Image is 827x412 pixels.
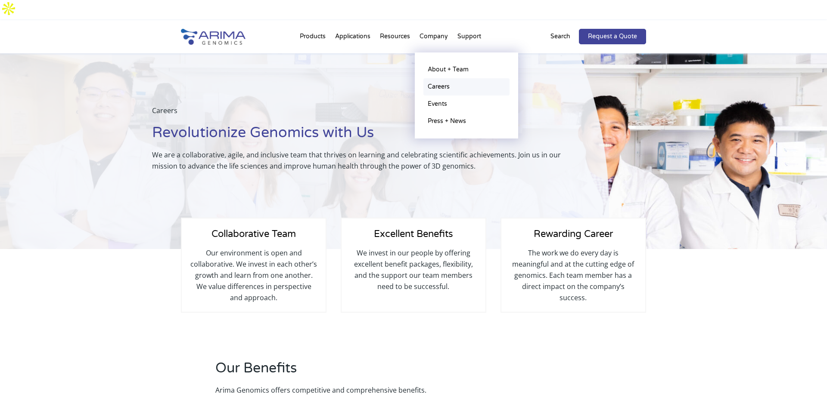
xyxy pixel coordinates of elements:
[211,228,296,240] span: Collaborative Team
[423,95,510,113] a: Events
[152,123,587,149] h1: Revolutionize Genomics with Us
[374,228,453,240] span: Excellent Benefits
[181,29,246,45] img: Arima-Genomics-logo
[350,247,477,292] p: We invest in our people by offering excellent benefit packages, flexibility, and the support our ...
[423,78,510,95] a: Careers
[190,247,317,303] p: Our environment is open and collaborative. We invest in each other’s growth and learn from one an...
[423,113,510,130] a: Press + News
[550,31,570,42] p: Search
[215,359,523,384] h2: Our Benefits
[423,61,510,78] a: About + Team
[579,29,646,44] a: Request a Quote
[534,228,613,240] span: Rewarding Career
[152,105,587,123] p: Careers
[510,247,637,303] p: The work we do every day is meaningful and at the cutting edge of genomics. Each team member has ...
[215,384,523,396] p: Arima Genomics offers competitive and comprehensive benefits.
[152,149,587,172] p: We are a collaborative, agile, and inclusive team that thrives on learning and celebrating scient...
